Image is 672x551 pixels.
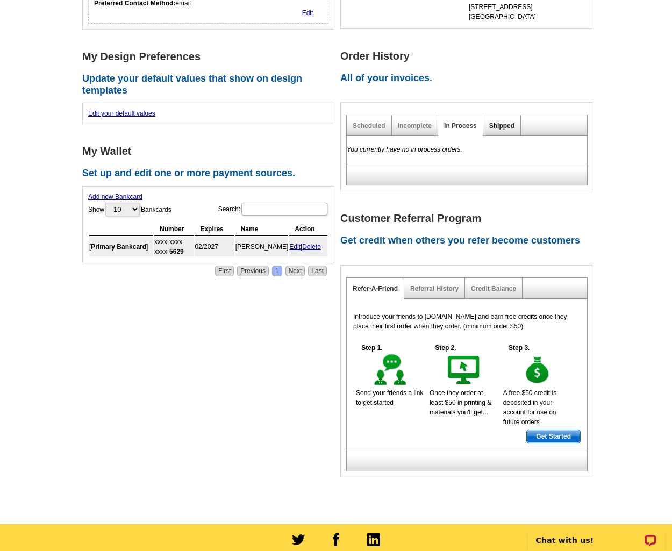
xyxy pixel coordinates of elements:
[340,73,598,84] h2: All of your invoices.
[82,168,340,180] h2: Set up and edit one or more payment sources.
[195,223,234,236] th: Expires
[302,9,313,17] a: Edit
[88,202,171,217] label: Show Bankcards
[289,237,327,256] td: |
[353,285,398,292] a: Refer-A-Friend
[237,266,269,276] a: Previous
[308,266,327,276] a: Last
[235,237,289,256] td: [PERSON_NAME]
[215,266,234,276] a: First
[444,122,477,130] a: In Process
[241,203,327,216] input: Search:
[347,146,462,153] em: You currently have no in process orders.
[446,353,483,388] img: step-2.gif
[88,110,155,117] a: Edit your default values
[356,343,388,353] h5: Step 1.
[503,389,556,426] span: A free $50 credit is deposited in your account for use on future orders
[340,213,598,224] h1: Customer Referral Program
[195,237,234,256] td: 02/2027
[218,202,328,217] label: Search:
[526,430,581,443] a: Get Started
[82,146,340,157] h1: My Wallet
[340,51,598,62] h1: Order History
[88,193,142,201] a: Add new Bankcard
[503,343,535,353] h5: Step 3.
[289,243,301,251] a: Edit
[105,203,140,216] select: ShowBankcards
[154,237,194,256] td: xxxx-xxxx-xxxx-
[527,430,580,443] span: Get Started
[154,223,194,236] th: Number
[289,223,327,236] th: Action
[272,266,282,276] a: 1
[91,243,146,251] b: Primary Bankcard
[82,73,340,96] h2: Update your default values that show on design templates
[489,122,514,130] a: Shipped
[521,517,672,551] iframe: LiveChat chat widget
[471,285,516,292] a: Credit Balance
[302,243,321,251] a: Delete
[356,389,423,406] span: Send your friends a link to get started
[430,343,462,353] h5: Step 2.
[169,248,184,255] strong: 5629
[430,389,491,416] span: Once they order at least $50 in printing & materials you'll get...
[235,223,289,236] th: Name
[89,237,153,256] td: [ ]
[285,266,305,276] a: Next
[340,235,598,247] h2: Get credit when others you refer become customers
[519,353,556,388] img: step-3.gif
[353,122,385,130] a: Scheduled
[410,285,459,292] a: Referral History
[353,312,581,331] p: Introduce your friends to [DOMAIN_NAME] and earn free credits once they place their first order w...
[82,51,340,62] h1: My Design Preferences
[372,353,409,388] img: step-1.gif
[398,122,432,130] a: Incomplete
